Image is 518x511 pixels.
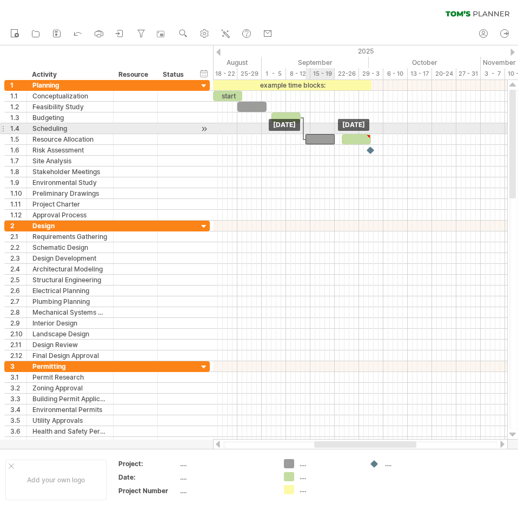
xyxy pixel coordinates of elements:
[10,177,26,188] div: 1.9
[180,486,271,495] div: ....
[32,177,108,188] div: Environmental Study
[32,340,108,350] div: Design Review
[32,134,108,144] div: Resource Allocation
[10,231,26,242] div: 2.1
[10,318,26,328] div: 2.9
[32,91,108,101] div: Conceptualization
[10,188,26,198] div: 1.10
[118,459,178,468] div: Project:
[10,221,26,231] div: 2
[338,119,369,131] div: [DATE]
[10,156,26,166] div: 1.7
[32,231,108,242] div: Requirements Gathering
[32,404,108,415] div: Environmental Permits
[10,123,26,134] div: 1.4
[5,460,107,500] div: Add your own logo
[10,394,26,404] div: 3.3
[10,361,26,371] div: 3
[10,307,26,317] div: 2.8
[383,68,408,79] div: 6 - 10
[10,350,26,361] div: 2.12
[213,80,371,90] div: example time blocks:
[32,242,108,253] div: Schematic Design
[32,318,108,328] div: Interior Design
[310,68,335,79] div: 15 - 19
[10,80,26,90] div: 1
[10,134,26,144] div: 1.5
[237,68,262,79] div: 25-29
[32,156,108,166] div: Site Analysis
[32,112,108,123] div: Budgeting
[32,275,108,285] div: Structural Engineering
[300,459,358,468] div: ....
[32,361,108,371] div: Permitting
[32,123,108,134] div: Scheduling
[300,485,358,494] div: ....
[10,275,26,285] div: 2.5
[300,472,358,481] div: ....
[10,383,26,393] div: 3.2
[32,307,108,317] div: Mechanical Systems Design
[32,102,108,112] div: Feasibility Study
[10,404,26,415] div: 3.4
[32,437,108,447] div: Fire Department Approval
[32,426,108,436] div: Health and Safety Permits
[10,415,26,426] div: 3.5
[385,459,444,468] div: ....
[10,199,26,209] div: 1.11
[32,350,108,361] div: Final Design Approval
[10,372,26,382] div: 3.1
[10,437,26,447] div: 3.7
[32,383,108,393] div: Zoning Approval
[432,68,456,79] div: 20-24
[32,329,108,339] div: Landscape Design
[10,167,26,177] div: 1.8
[163,69,187,80] div: Status
[32,210,108,220] div: Approval Process
[32,372,108,382] div: Permit Research
[369,57,481,68] div: October 2025
[180,459,271,468] div: ....
[10,264,26,274] div: 2.4
[10,286,26,296] div: 2.6
[10,426,26,436] div: 3.6
[262,57,369,68] div: September 2025
[118,486,178,495] div: Project Number
[10,210,26,220] div: 1.12
[456,68,481,79] div: 27 - 31
[269,119,300,131] div: [DATE]
[32,415,108,426] div: Utility Approvals
[481,68,505,79] div: 3 - 7
[359,68,383,79] div: 29 - 3
[32,221,108,231] div: Design
[10,145,26,155] div: 1.6
[32,286,108,296] div: Electrical Planning
[10,91,26,101] div: 1.1
[118,473,178,482] div: Date:
[10,112,26,123] div: 1.3
[262,68,286,79] div: 1 - 5
[10,253,26,263] div: 2.3
[32,253,108,263] div: Design Development
[32,394,108,404] div: Building Permit Application
[32,167,108,177] div: Stakeholder Meetings
[10,329,26,339] div: 2.10
[118,69,151,80] div: Resource
[32,264,108,274] div: Architectural Modeling
[213,91,242,101] div: start
[199,123,209,135] div: scroll to activity
[213,68,237,79] div: 18 - 22
[32,69,107,80] div: Activity
[32,199,108,209] div: Project Charter
[10,242,26,253] div: 2.2
[10,340,26,350] div: 2.11
[180,473,271,482] div: ....
[10,296,26,307] div: 2.7
[10,102,26,112] div: 1.2
[335,68,359,79] div: 22-26
[32,296,108,307] div: Plumbing Planning
[32,145,108,155] div: Risk Assessment
[286,68,310,79] div: 8 - 12
[32,80,108,90] div: Planning
[32,188,108,198] div: Preliminary Drawings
